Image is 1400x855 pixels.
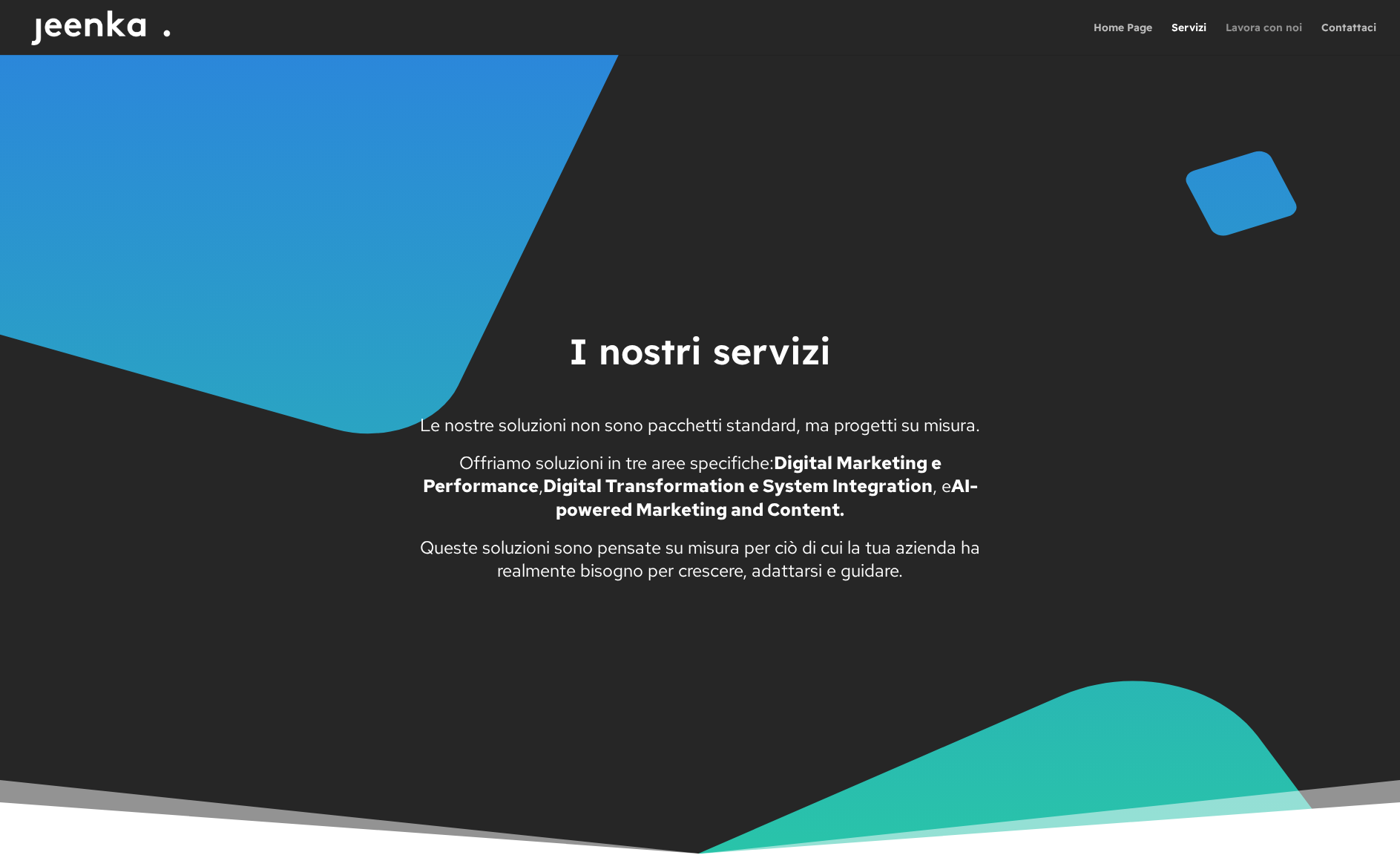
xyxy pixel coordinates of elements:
strong: Digital Marketing e Performance [423,451,941,497]
p: Queste soluzioni sono pensate su misura per ciò di cui la tua azienda ha realmente bisogno per cr... [411,536,990,582]
a: Contattaci [1321,22,1376,55]
a: Servizi [1171,22,1206,55]
p: Le nostre soluzioni non sono pacchetti standard, ma progetti su misura. [411,413,990,451]
a: Home Page [1094,22,1152,55]
a: Lavora con noi [1226,22,1302,55]
h1: I nostri servizi [411,327,990,413]
strong: AI-powered Marketing and Content. [556,474,978,520]
p: Offriamo soluzioni in tre aree specifiche: , , e [411,451,990,536]
strong: Digital Transformation e System Integration [543,474,933,497]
